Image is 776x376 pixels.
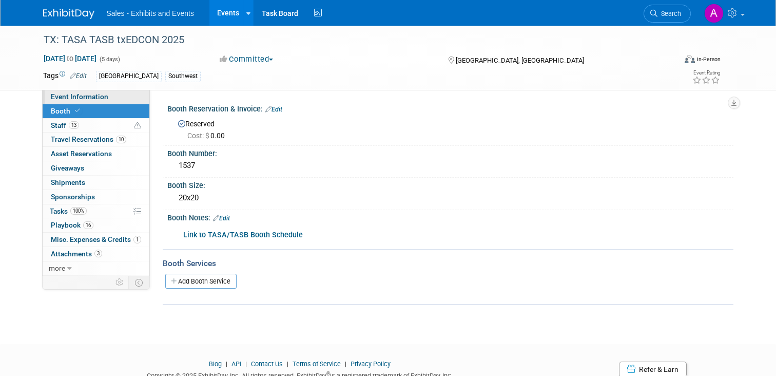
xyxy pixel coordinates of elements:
[107,9,194,17] span: Sales - Exhibits and Events
[51,149,112,158] span: Asset Reservations
[40,31,663,49] div: TX: TASA TASB txEDCON 2025
[165,71,201,82] div: Southwest
[43,261,149,275] a: more
[50,207,87,215] span: Tasks
[342,360,349,368] span: |
[685,55,695,63] img: Format-Inperson.png
[43,119,149,133] a: Staff13
[70,207,87,215] span: 100%
[165,274,237,289] a: Add Booth Service
[128,276,149,289] td: Toggle Event Tabs
[43,54,97,63] span: [DATE] [DATE]
[51,221,93,229] span: Playbook
[111,276,129,289] td: Personalize Event Tab Strip
[243,360,249,368] span: |
[43,133,149,146] a: Travel Reservations10
[43,190,149,204] a: Sponsorships
[43,204,149,218] a: Tasks100%
[644,5,691,23] a: Search
[134,121,141,130] span: Potential Scheduling Conflict -- at least one attendee is tagged in another overlapping event.
[51,250,102,258] span: Attachments
[293,360,341,368] a: Terms of Service
[175,116,726,141] div: Reserved
[133,236,141,243] span: 1
[43,176,149,190] a: Shipments
[175,190,726,206] div: 20x20
[696,55,721,63] div: In-Person
[231,360,241,368] a: API
[51,164,84,172] span: Giveaways
[51,235,141,243] span: Misc. Expenses & Credits
[43,90,149,104] a: Event Information
[251,360,283,368] a: Contact Us
[49,264,65,272] span: more
[620,53,721,69] div: Event Format
[43,247,149,261] a: Attachments3
[183,231,303,239] a: Link to TASA/TASB Booth Schedule
[163,258,733,269] div: Booth Services
[692,70,720,76] div: Event Rating
[43,70,87,82] td: Tags
[75,108,80,114] i: Booth reservation complete
[94,250,102,257] span: 3
[456,57,584,64] span: [GEOGRAPHIC_DATA], [GEOGRAPHIC_DATA]
[51,107,82,115] span: Booth
[43,218,149,232] a: Playbook16
[43,161,149,175] a: Giveaways
[99,56,120,63] span: (5 days)
[223,360,230,368] span: |
[43,104,149,118] a: Booth
[216,54,277,65] button: Committed
[167,146,733,159] div: Booth Number:
[51,178,85,186] span: Shipments
[43,9,94,19] img: ExhibitDay
[351,360,391,368] a: Privacy Policy
[187,131,210,140] span: Cost: $
[175,158,726,174] div: 1537
[284,360,291,368] span: |
[187,131,229,140] span: 0.00
[51,92,108,101] span: Event Information
[167,178,733,191] div: Booth Size:
[43,233,149,247] a: Misc. Expenses & Credits1
[51,193,95,201] span: Sponsorships
[209,360,222,368] a: Blog
[704,4,724,23] img: Ale Gonzalez
[265,106,282,113] a: Edit
[96,71,162,82] div: [GEOGRAPHIC_DATA]
[69,121,79,129] span: 13
[167,101,733,115] div: Booth Reservation & Invoice:
[116,136,126,143] span: 10
[70,72,87,80] a: Edit
[167,210,733,223] div: Booth Notes:
[83,221,93,229] span: 16
[65,54,75,63] span: to
[43,147,149,161] a: Asset Reservations
[51,135,126,143] span: Travel Reservations
[657,10,681,17] span: Search
[213,215,230,222] a: Edit
[51,121,79,129] span: Staff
